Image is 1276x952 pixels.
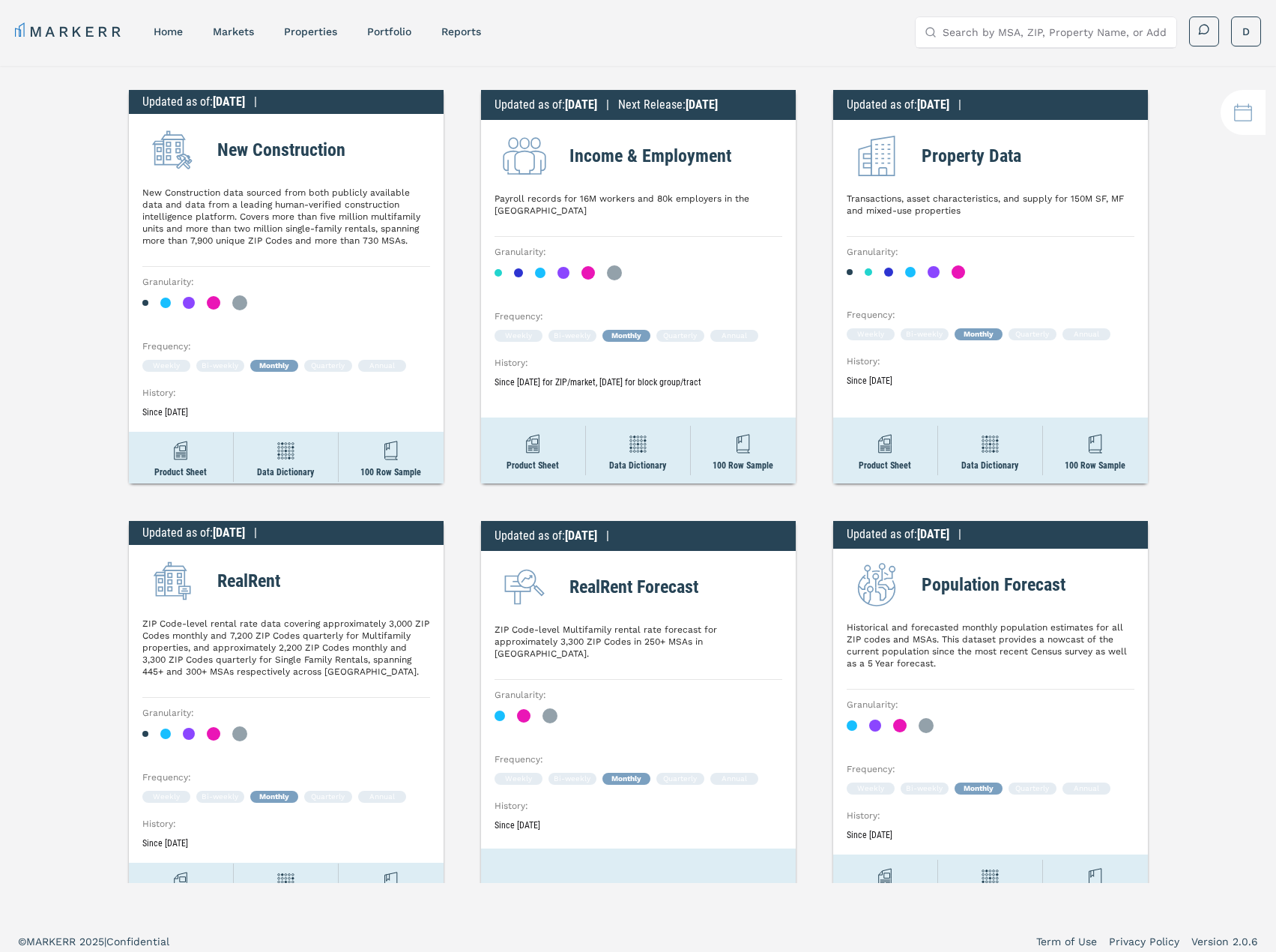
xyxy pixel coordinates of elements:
[1009,328,1056,340] div: Quarterly
[609,460,666,471] p: Data Dictionary
[710,330,758,342] div: Annual
[519,430,546,457] img: sheet
[955,328,1003,340] div: Monthly
[142,406,430,418] p: Since [DATE]
[26,936,79,948] span: MARKERR
[142,387,430,399] h3: History :
[495,330,542,342] div: Weekly
[656,330,704,342] div: Quarterly
[495,689,782,701] h3: Granularity :
[358,791,406,803] div: Annual
[142,94,213,109] span: Updated as of :
[254,93,257,111] div: |
[901,328,949,340] div: Bi-weekly
[847,829,1134,841] p: Since [DATE]
[713,460,773,471] p: 100 Row Sample
[304,360,352,372] div: Quarterly
[142,707,430,719] h3: Granularity :
[1009,783,1056,795] div: Quarterly
[976,430,1003,457] img: dict
[569,142,731,169] h2: Income & Employment
[495,376,782,388] p: Since [DATE] for ZIP/market, [DATE] for block group/tract
[548,773,596,785] div: Bi-weekly
[901,783,949,795] div: Bi-weekly
[917,527,949,541] span: [DATE]
[656,773,704,785] div: Quarterly
[358,360,406,372] div: Annual
[976,864,1003,891] img: dict
[961,460,1018,471] p: Data Dictionary
[847,555,907,615] img: Population Forecast
[847,699,1134,711] h3: Granularity :
[1231,16,1261,46] button: D
[847,97,917,112] span: Updated as of :
[565,97,597,112] span: [DATE]
[917,97,949,112] span: [DATE]
[958,96,961,114] div: |
[304,791,352,803] div: Quarterly
[847,246,1134,258] h3: Granularity :
[213,94,245,109] span: [DATE]
[106,936,169,948] span: Confidential
[495,528,565,543] span: Updated as of :
[1191,934,1258,949] a: Version 2.0.6
[142,551,202,611] img: RealRent
[847,621,1134,669] p: Historical and forecasted monthly population estimates for all ZIP codes and MSAs. This dataset p...
[507,460,559,471] p: Product Sheet
[495,97,565,112] span: Updated as of :
[922,142,1021,169] h2: Property Data
[254,524,257,542] div: |
[250,791,298,803] div: Monthly
[495,310,782,322] h3: Frequency :
[847,783,895,795] div: Weekly
[154,25,183,37] a: home
[79,936,106,948] span: 2025 |
[847,328,895,340] div: Weekly
[142,340,430,352] h3: Frequency :
[167,437,194,464] img: sheet
[18,936,26,948] span: ©
[142,791,190,803] div: Weekly
[367,25,411,37] a: Portfolio
[495,246,782,258] h3: Granularity :
[565,528,597,543] span: [DATE]
[606,527,609,545] div: |
[847,810,1134,822] h3: History :
[730,430,757,457] img: sample
[922,571,1065,598] h2: Population Forecast
[955,783,1003,795] div: Monthly
[250,360,298,372] div: Monthly
[272,437,299,464] img: dict
[142,276,430,288] h3: Granularity :
[624,430,651,457] img: dict
[1234,103,1253,122] img: logo
[378,868,405,895] img: sample
[495,753,782,765] h3: Frequency :
[618,96,718,114] div: Next Release:[DATE]
[859,460,911,471] p: Product Sheet
[142,360,190,372] div: Weekly
[360,467,421,477] p: 100 Row Sample
[495,357,782,369] h3: History :
[495,193,782,217] p: Payroll records for 16M workers and 80k employers in the [GEOGRAPHIC_DATA]
[142,120,202,180] img: New Construction
[1036,934,1097,949] a: Term of Use
[602,773,650,785] div: Monthly
[272,868,299,895] img: dict
[495,773,542,785] div: Weekly
[847,527,917,541] span: Updated as of :
[196,360,244,372] div: Bi-weekly
[871,430,898,457] img: sheet
[378,437,405,464] img: sample
[154,467,207,477] p: Product Sheet
[1082,430,1109,457] img: sample
[847,126,907,186] img: Property Data
[847,355,1134,367] h3: History :
[217,567,280,594] h2: RealRent
[142,187,430,247] p: New Construction data sourced from both publicly available data and data from a leading human-ver...
[1062,328,1110,340] div: Annual
[142,618,430,678] p: ZIP Code-level rental rate data covering approximately 3,000 ZIP Codes monthly and 7,200 ZIP Code...
[1065,460,1125,471] p: 100 Row Sample
[1242,24,1250,39] span: D
[142,818,430,830] h3: History :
